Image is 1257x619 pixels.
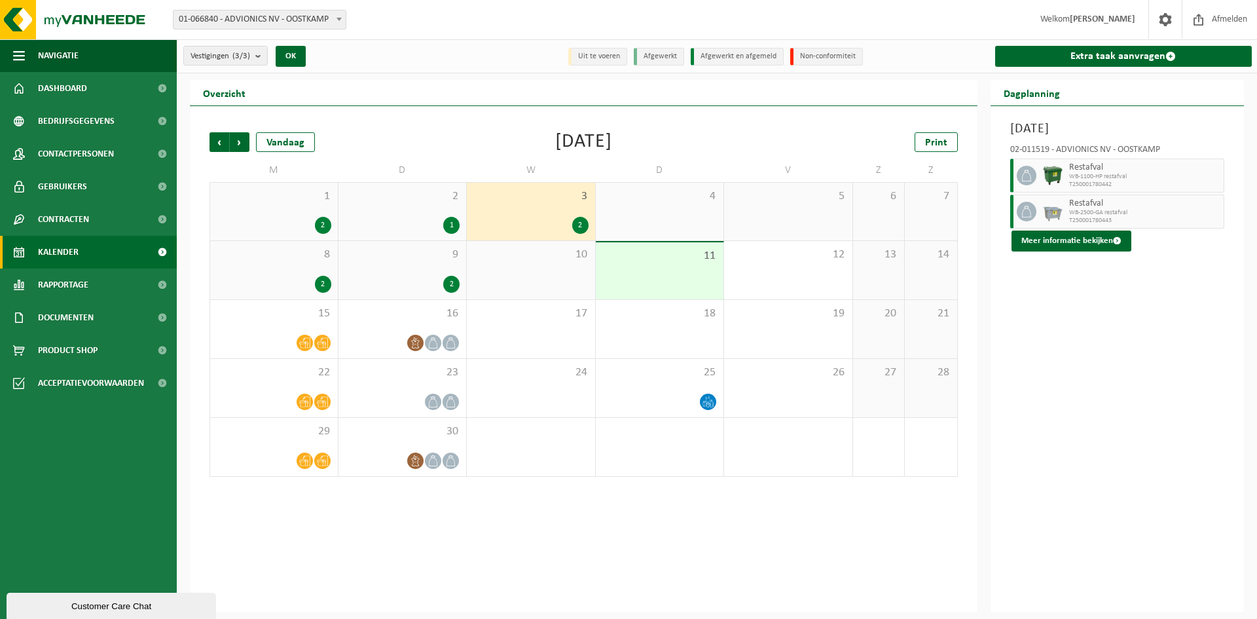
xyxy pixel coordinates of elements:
span: 4 [602,189,718,204]
span: WB-2500-GA restafval [1069,209,1221,217]
div: Vandaag [256,132,315,152]
span: 5 [731,189,846,204]
span: 14 [911,248,950,262]
span: 6 [860,189,898,204]
span: T250001780442 [1069,181,1221,189]
span: 26 [731,366,846,380]
td: Z [853,159,905,182]
span: Gebruikers [38,170,87,203]
td: D [338,159,467,182]
td: Z [905,159,957,182]
span: 16 [345,307,460,321]
span: WB-1100-HP restafval [1069,173,1221,181]
span: Bedrijfsgegevens [38,105,115,138]
td: W [467,159,596,182]
li: Afgewerkt en afgemeld [691,48,784,66]
button: Vestigingen(3/3) [183,46,268,66]
span: 20 [860,307,898,321]
span: 22 [217,366,331,380]
span: 28 [911,366,950,380]
span: Rapportage [38,269,88,301]
span: Kalender [38,236,79,269]
span: 1 [217,189,331,204]
img: WB-1100-HPE-GN-01 [1043,166,1063,185]
h3: [DATE] [1010,119,1225,139]
span: 17 [473,307,589,321]
span: Navigatie [38,39,79,72]
div: 2 [315,276,331,293]
span: 8 [217,248,331,262]
strong: [PERSON_NAME] [1070,14,1135,24]
span: Contactpersonen [38,138,114,170]
span: 29 [217,424,331,439]
span: 24 [473,366,589,380]
span: Contracten [38,203,89,236]
a: Extra taak aanvragen [995,46,1252,67]
img: WB-2500-GAL-GY-01 [1043,202,1063,221]
iframe: chat widget [7,590,219,619]
span: 01-066840 - ADVIONICS NV - OOSTKAMP [173,10,346,29]
span: 19 [731,307,846,321]
span: Volgende [230,132,249,152]
span: 18 [602,307,718,321]
span: Vorige [209,132,229,152]
span: 27 [860,366,898,380]
td: D [596,159,725,182]
span: 25 [602,366,718,380]
a: Print [915,132,958,152]
span: 15 [217,307,331,321]
div: 02-011519 - ADVIONICS NV - OOSTKAMP [1010,145,1225,159]
div: 2 [315,217,331,234]
span: 7 [911,189,950,204]
span: Vestigingen [191,47,250,66]
span: 13 [860,248,898,262]
span: Acceptatievoorwaarden [38,367,144,400]
button: OK [276,46,306,67]
h2: Dagplanning [991,80,1073,105]
div: 1 [443,217,460,234]
h2: Overzicht [190,80,259,105]
div: [DATE] [555,132,612,152]
span: 2 [345,189,460,204]
span: T250001780443 [1069,217,1221,225]
span: 12 [731,248,846,262]
span: 10 [473,248,589,262]
li: Non-conformiteit [790,48,863,66]
td: V [724,159,853,182]
span: Restafval [1069,162,1221,173]
div: 2 [443,276,460,293]
span: 21 [911,307,950,321]
count: (3/3) [232,52,250,60]
span: 11 [602,249,718,263]
span: Documenten [38,301,94,334]
span: Restafval [1069,198,1221,209]
div: 2 [572,217,589,234]
span: 23 [345,366,460,380]
td: M [209,159,338,182]
li: Afgewerkt [634,48,684,66]
span: 9 [345,248,460,262]
span: Print [925,138,947,148]
span: Product Shop [38,334,98,367]
button: Meer informatie bekijken [1011,231,1131,252]
span: Dashboard [38,72,87,105]
span: 3 [473,189,589,204]
li: Uit te voeren [568,48,627,66]
span: 30 [345,424,460,439]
